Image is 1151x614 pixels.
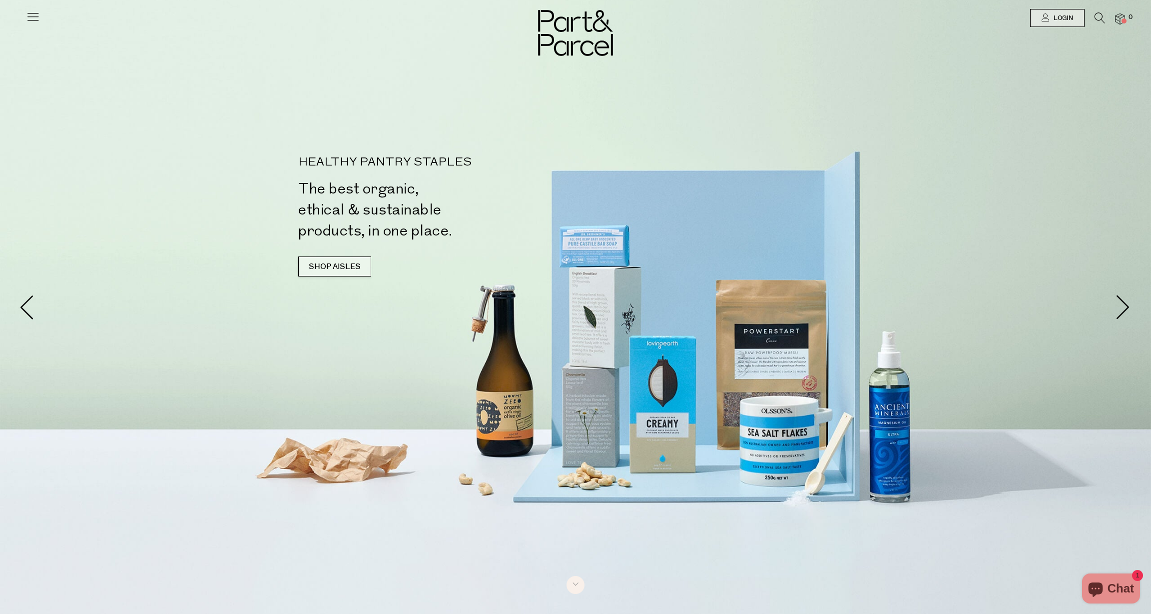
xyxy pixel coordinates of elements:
img: Part&Parcel [538,10,613,56]
p: HEALTHY PANTRY STAPLES [298,156,579,168]
h2: The best organic, ethical & sustainable products, in one place. [298,178,579,241]
span: Login [1051,14,1073,22]
span: 0 [1126,13,1135,22]
a: SHOP AISLES [298,256,371,276]
inbox-online-store-chat: Shopify online store chat [1079,573,1143,606]
a: Login [1030,9,1085,27]
a: 0 [1115,13,1125,24]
